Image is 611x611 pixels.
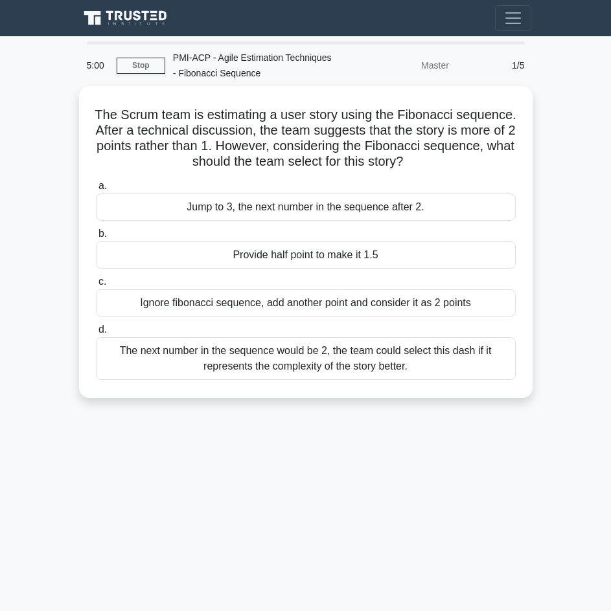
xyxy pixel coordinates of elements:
div: The next number in the sequence would be 2, the team could select this dash if it represents the ... [96,337,516,380]
div: Ignore fibonacci sequence, add another point and consider it as 2 points [96,289,516,317]
span: c. [98,276,106,287]
div: Master [343,52,457,78]
span: a. [98,180,107,191]
span: d. [98,324,107,335]
div: PMI-ACP - Agile Estimation Techniques - Fibonacci Sequence [165,45,343,86]
a: Stop [117,58,165,74]
div: Jump to 3, the next number in the sequence after 2. [96,194,516,221]
div: 1/5 [457,52,533,78]
h5: The Scrum team is estimating a user story using the Fibonacci sequence. After a technical discuss... [95,107,517,170]
div: 5:00 [79,52,117,78]
button: Toggle navigation [495,5,531,31]
div: Provide half point to make it 1.5 [96,241,516,269]
span: b. [98,228,107,239]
